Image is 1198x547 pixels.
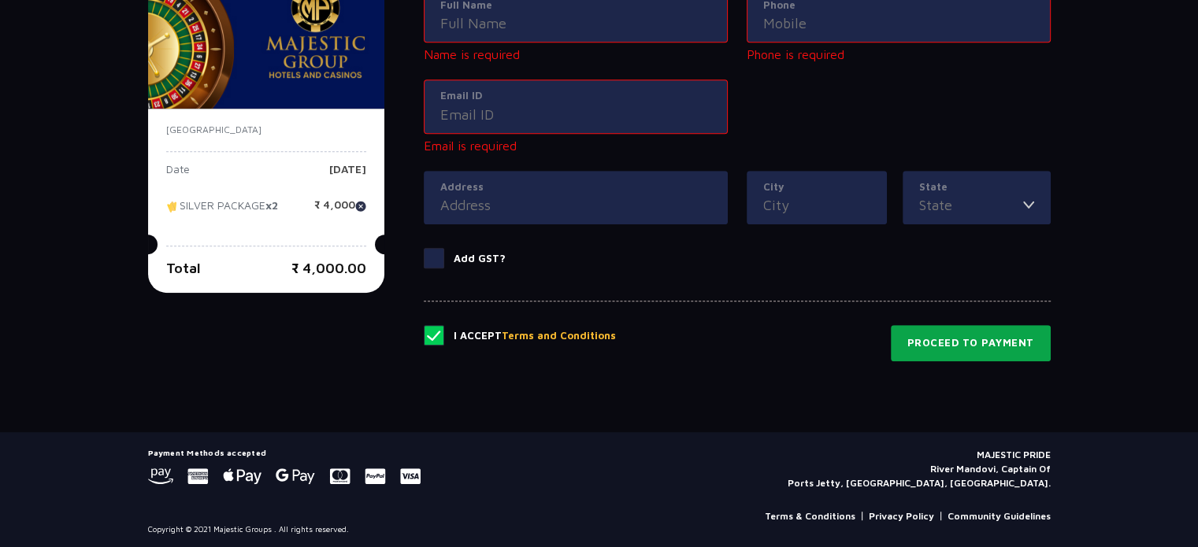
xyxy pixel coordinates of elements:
label: Address [440,179,711,195]
p: ₹ 4,000 [314,199,366,223]
img: toggler icon [1023,194,1034,216]
p: Copyright © 2021 Majestic Groups . All rights reserved. [148,523,349,535]
p: Email is required [424,136,728,155]
p: [GEOGRAPHIC_DATA] [166,123,366,137]
p: Name is required [424,45,728,64]
p: MAJESTIC PRIDE River Mandovi, Captain Of Ports Jetty, [GEOGRAPHIC_DATA], [GEOGRAPHIC_DATA]. [788,448,1051,490]
img: tikcet [166,199,180,213]
p: Add GST? [454,251,506,267]
input: Full Name [440,13,711,34]
input: Email ID [440,104,711,125]
label: Email ID [440,88,711,104]
input: Address [440,194,711,216]
h5: Payment Methods accepted [148,448,421,457]
a: Community Guidelines [948,509,1051,523]
p: Total [166,257,201,279]
button: Terms and Conditions [502,328,616,344]
p: ₹ 4,000.00 [291,257,366,279]
p: I Accept [454,328,616,344]
button: Proceed to Payment [891,325,1051,361]
input: Mobile [763,13,1034,34]
a: Privacy Policy [869,509,934,523]
label: State [919,179,1034,195]
p: [DATE] [329,164,366,187]
a: Terms & Conditions [765,509,855,523]
strong: x2 [265,198,278,212]
label: City [763,179,870,195]
p: Date [166,164,190,187]
input: City [763,194,870,216]
p: SILVER PACKAGE [166,199,278,223]
input: State [919,194,1023,216]
p: Phone is required [747,45,1051,64]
